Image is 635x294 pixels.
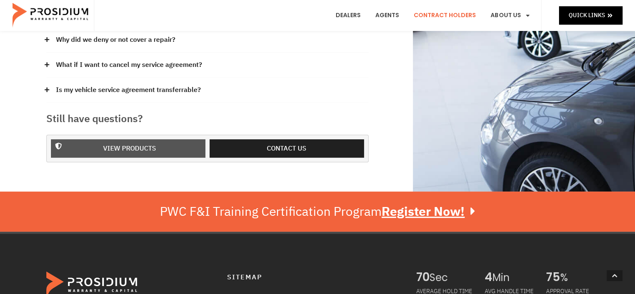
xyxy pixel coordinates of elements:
[416,271,430,284] span: 70
[56,34,175,46] a: Why did we deny or not cover a repair?
[492,271,534,284] span: Min
[546,271,560,284] span: 75
[569,10,605,20] span: Quick Links
[160,204,475,219] div: PWC F&I Training Certification Program
[210,139,364,158] a: Contact us
[103,143,156,155] span: View Products
[51,139,205,158] a: View Products
[560,271,589,284] span: %
[382,202,465,221] u: Register Now!
[46,78,369,103] div: Is my vehicle service agreement transferrable?
[46,111,369,126] h3: Still have questions?
[56,59,202,71] a: What if I want to cancel my service agreement?
[485,271,492,284] span: 4
[46,53,369,78] div: What if I want to cancel my service agreement?
[267,143,306,155] span: Contact us
[559,6,622,24] a: Quick Links
[56,84,201,96] a: Is my vehicle service agreement transferrable?
[227,271,400,284] h4: Sitemap
[430,271,472,284] span: Sec
[46,28,369,53] div: Why did we deny or not cover a repair?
